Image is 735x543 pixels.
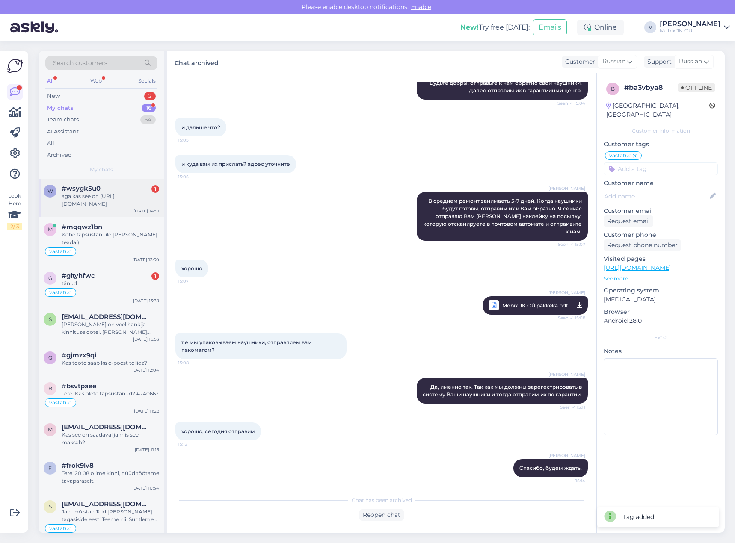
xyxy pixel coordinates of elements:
div: [DATE] 11:15 [135,446,159,453]
img: Askly Logo [7,58,23,74]
span: и дальше что? [181,124,220,130]
div: [PERSON_NAME] on veel hankija kinnituse ootel. [PERSON_NAME] kinnituse siis selgub täpne tarne ku... [62,321,159,336]
span: sulev.maesaar@gmail.com [62,500,151,508]
div: Tere. Kas olete täpsustanud? #240662 [62,390,159,398]
span: s [49,503,52,510]
label: Chat archived [175,56,219,68]
div: Team chats [47,115,79,124]
div: 2 [144,92,156,100]
a: [PERSON_NAME]Mobix JK OÜ pakkeka.pdfSeen ✓ 15:08 [483,296,588,315]
p: Browser [604,307,718,316]
span: #wsygk5u0 [62,185,101,192]
div: Kas toote saab ka e-poest tellida? [62,359,159,367]
div: Online [577,20,624,35]
div: New [47,92,60,100]
span: [PERSON_NAME] [548,371,585,378]
p: Visited pages [604,254,718,263]
div: V [644,21,656,33]
span: Russian [602,57,625,66]
div: [DATE] 16:53 [133,336,159,342]
span: m [48,426,53,433]
span: f [48,465,52,471]
span: хорошо, сегодня отправим [181,428,255,434]
div: All [47,139,54,148]
div: 1 [151,272,159,280]
div: Mobix JK OÜ [660,27,720,34]
div: Try free [DATE]: [460,22,530,32]
span: 15:12 [178,441,210,447]
span: vastatud [49,290,72,295]
div: [DATE] 14:51 [133,208,159,214]
div: [DATE] 12:04 [132,367,159,373]
span: marguskaar@hotmail.com [62,423,151,431]
input: Add name [604,192,708,201]
div: 2 / 3 [7,223,22,230]
div: 16 [142,104,156,112]
div: Jah, mõistan Teid [PERSON_NAME] tagasiside eest! Teeme nii! Suhtleme siis nädala [PERSON_NAME]! [62,508,159,523]
span: m [48,226,53,233]
div: All [45,75,55,86]
div: My chats [47,104,74,112]
span: g [48,275,52,281]
span: 15:05 [178,174,210,180]
span: хорошо [181,265,202,271]
span: 15:07 [178,278,210,284]
div: Request email [604,215,653,227]
div: 54 [140,115,156,124]
div: aga kas see on [URL][DOMAIN_NAME] [62,192,159,208]
div: Kohe täpsustan üle [PERSON_NAME] teada:) [62,231,159,246]
p: Customer email [604,207,718,215]
span: Да, именно так. Так как мы должны зарегестрировать в систему Ваши наушники и тогда отправим их по... [423,384,583,398]
button: Emails [533,19,567,35]
span: #gjmzx9qi [62,351,96,359]
p: Notes [604,347,718,356]
p: [MEDICAL_DATA] [604,295,718,304]
p: Customer phone [604,230,718,239]
span: g [48,354,52,361]
div: Socials [136,75,157,86]
span: b [611,86,615,92]
span: Mobix JK OÜ pakkeka.pdf [502,300,568,311]
div: 1 [151,185,159,193]
div: tänud [62,280,159,287]
span: Enable [409,3,434,11]
p: See more ... [604,275,718,283]
span: и куда вам их прислать? адрес уточните [181,161,290,167]
b: New! [460,23,479,31]
div: Kas see on saadaval ja mis see maksab? [62,431,159,446]
p: Customer name [604,179,718,188]
span: Seen ✓ 15:04 [553,100,585,106]
div: Request phone number [604,239,681,251]
span: Russian [679,57,702,66]
span: т.е мы упаковываем наушники, отправляем вам пакоматом? [181,339,313,353]
div: Customer [562,57,595,66]
span: vastatud [609,153,632,158]
span: 15:14 [553,478,585,484]
span: Seen ✓ 15:07 [553,241,585,248]
span: vastatud [49,249,72,254]
p: Operating system [604,286,718,295]
div: Web [89,75,104,86]
span: #bsvtpaee [62,382,96,390]
div: Extra [604,334,718,342]
span: [PERSON_NAME] [548,452,585,459]
span: vastatud [49,400,72,405]
div: [DATE] 13:50 [133,257,159,263]
span: Offline [678,83,715,92]
span: w [47,188,53,194]
div: [DATE] 10:34 [132,485,159,491]
a: [PERSON_NAME]Mobix JK OÜ [660,21,730,34]
input: Add a tag [604,162,718,175]
span: #frok9lv8 [62,462,94,469]
span: Спасибо, будем ждать. [519,465,582,471]
p: Customer tags [604,140,718,149]
p: Android 28.0 [604,316,718,325]
div: Support [644,57,672,66]
span: b [48,385,52,392]
span: [PERSON_NAME] [548,185,585,192]
span: 15:08 [178,360,210,366]
span: Seen ✓ 15:11 [553,404,585,410]
span: Seen ✓ 15:08 [553,313,585,323]
div: [DATE] 13:39 [133,298,159,304]
span: My chats [90,166,113,174]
